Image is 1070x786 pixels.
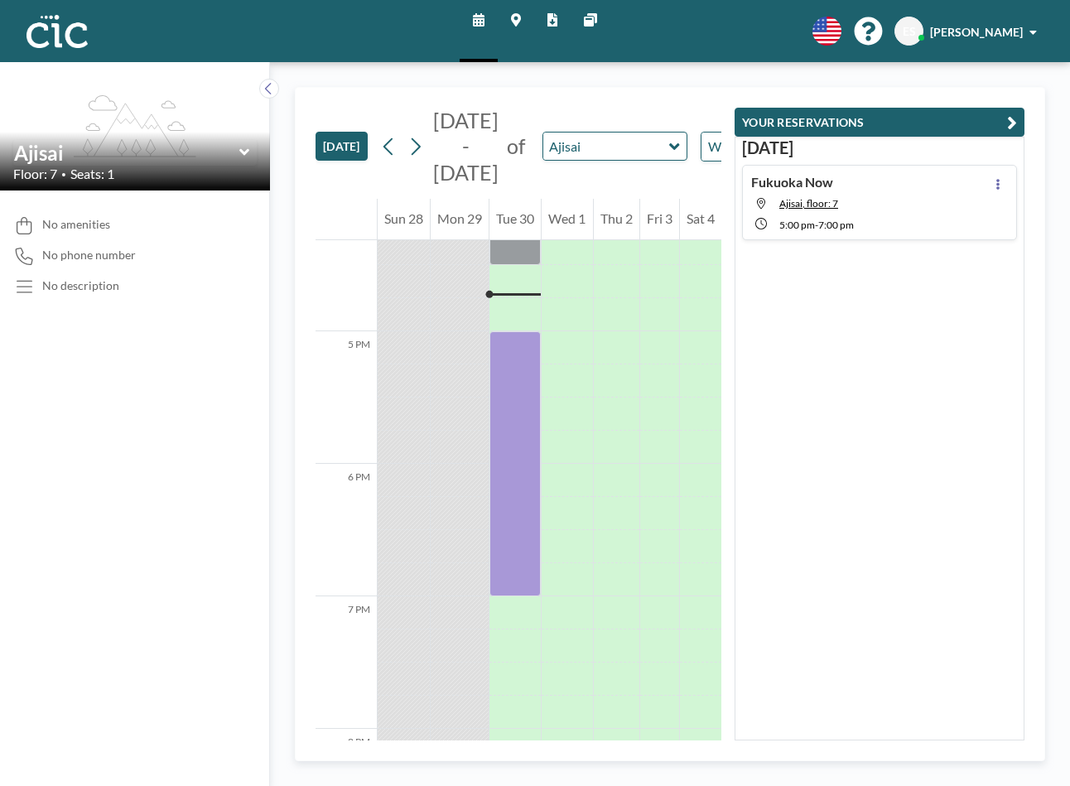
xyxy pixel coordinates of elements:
img: organization-logo [27,15,88,48]
span: of [507,133,525,159]
div: Thu 2 [594,199,639,240]
span: ES [903,24,916,39]
div: Tue 30 [489,199,541,240]
span: Ajisai, floor: 7 [779,197,838,210]
span: Floor: 7 [13,166,57,182]
span: [DATE] - [DATE] [433,108,499,185]
span: Seats: 1 [70,166,114,182]
input: Ajisai [14,141,239,165]
span: • [61,169,66,180]
div: Sun 28 [378,199,430,240]
span: No phone number [42,248,136,263]
div: No description [42,278,119,293]
h3: [DATE] [742,137,1017,158]
span: - [815,219,818,231]
input: Ajisai [543,133,670,160]
div: 7 PM [316,596,377,729]
span: 7:00 PM [818,219,854,231]
span: No amenities [42,217,110,232]
div: Fri 3 [640,199,679,240]
span: WEEKLY VIEW [705,136,798,157]
span: 5:00 PM [779,219,815,231]
div: 6 PM [316,464,377,596]
div: 4 PM [316,199,377,331]
span: [PERSON_NAME] [930,25,1023,39]
div: Search for option [701,133,845,161]
div: Sat 4 [680,199,721,240]
div: Mon 29 [431,199,489,240]
button: YOUR RESERVATIONS [735,108,1024,137]
button: [DATE] [316,132,368,161]
div: 5 PM [316,331,377,464]
div: Wed 1 [542,199,592,240]
h4: Fukuoka Now [751,174,833,190]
